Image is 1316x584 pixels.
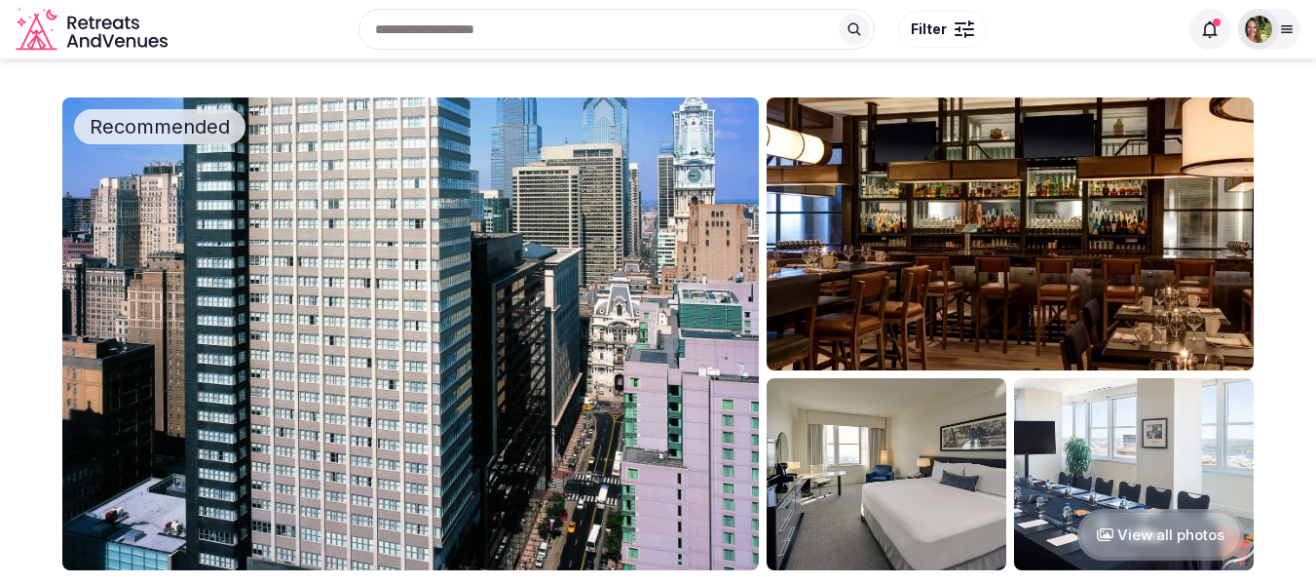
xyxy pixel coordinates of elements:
[1077,509,1244,561] button: View all photos
[16,8,171,52] svg: Retreats and Venues company logo
[767,378,1006,570] img: Venue gallery photo
[1245,16,1272,43] img: Shay Tippie
[767,97,1254,370] img: Venue gallery photo
[82,113,238,140] span: Recommended
[898,11,987,48] button: Filter
[911,19,947,39] span: Filter
[62,97,759,570] img: Venue cover photo
[74,109,245,144] div: Recommended
[16,8,171,52] a: Visit the homepage
[1014,378,1254,570] img: Venue gallery photo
